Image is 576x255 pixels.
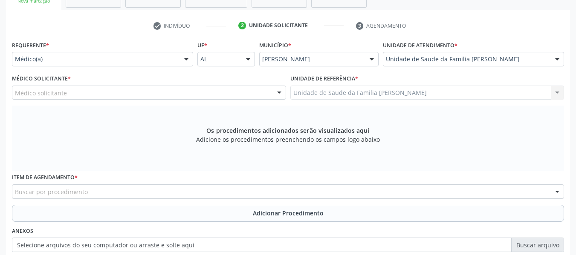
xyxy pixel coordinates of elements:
button: Adicionar Procedimento [12,205,564,222]
label: Médico Solicitante [12,72,71,86]
span: Unidade de Saude da Familia [PERSON_NAME] [386,55,547,63]
span: Os procedimentos adicionados serão visualizados aqui [206,126,369,135]
div: Unidade solicitante [249,22,308,29]
label: Unidade de atendimento [383,39,457,52]
span: AL [200,55,237,63]
span: Médico(a) [15,55,176,63]
span: Adicionar Procedimento [253,209,324,218]
label: Requerente [12,39,49,52]
div: 2 [238,22,246,29]
label: Item de agendamento [12,171,78,184]
label: Unidade de referência [290,72,358,86]
span: Buscar por procedimento [15,187,88,196]
span: [PERSON_NAME] [262,55,361,63]
span: Médico solicitante [15,89,67,97]
label: UF [197,39,207,52]
span: Adicione os procedimentos preenchendo os campos logo abaixo [196,135,380,144]
label: Município [259,39,291,52]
